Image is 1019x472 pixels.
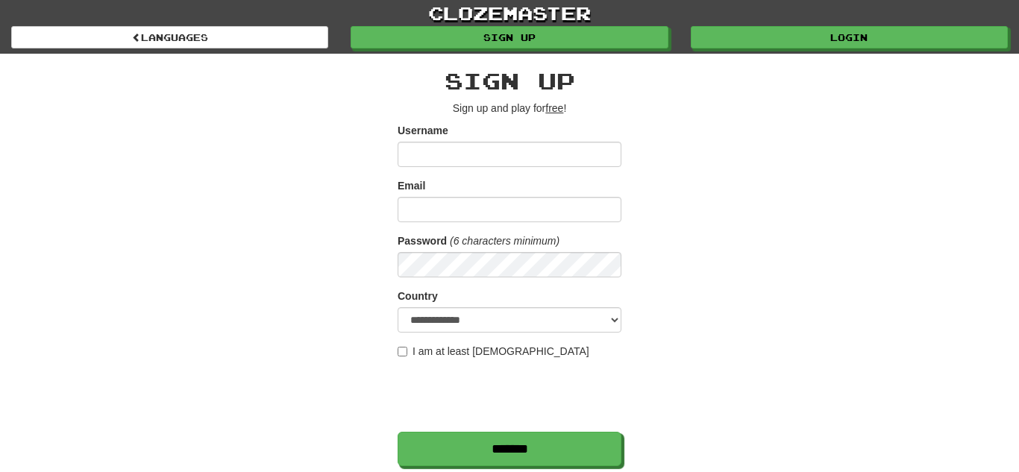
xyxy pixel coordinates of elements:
a: Login [691,26,1008,48]
label: Country [398,289,438,303]
label: I am at least [DEMOGRAPHIC_DATA] [398,344,589,359]
p: Sign up and play for ! [398,101,621,116]
h2: Sign up [398,69,621,93]
label: Username [398,123,448,138]
a: Languages [11,26,328,48]
a: Sign up [351,26,668,48]
label: Email [398,178,425,193]
iframe: reCAPTCHA [398,366,624,424]
em: (6 characters minimum) [450,235,559,247]
u: free [545,102,563,114]
label: Password [398,233,447,248]
input: I am at least [DEMOGRAPHIC_DATA] [398,347,407,356]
